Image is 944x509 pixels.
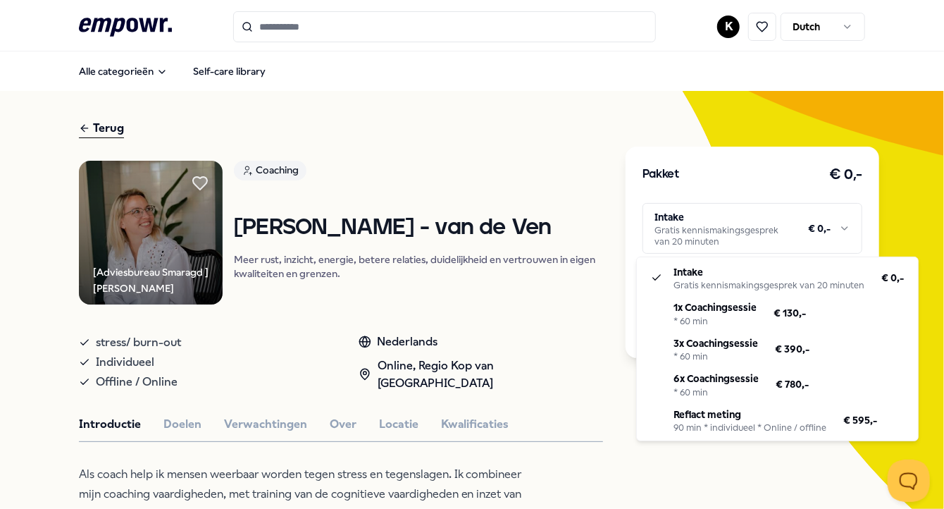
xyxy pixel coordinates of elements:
[673,280,864,291] div: Gratis kennismakingsgesprek van 20 minuten
[673,371,759,386] p: 6x Coachingsessie
[774,305,806,321] span: € 130,-
[673,407,826,422] p: Reflact meting
[776,376,809,392] span: € 780,-
[673,264,864,280] p: Intake
[673,336,758,351] p: 3x Coachingsessie
[673,300,757,315] p: 1x Coachingsessie
[775,341,809,357] span: € 390,-
[673,387,759,398] div: * 60 min
[881,270,904,286] span: € 0,-
[843,412,877,428] span: € 595,-
[673,316,757,327] div: * 60 min
[673,422,826,434] div: 90 min * individueel * Online / offline
[673,351,758,362] div: * 60 min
